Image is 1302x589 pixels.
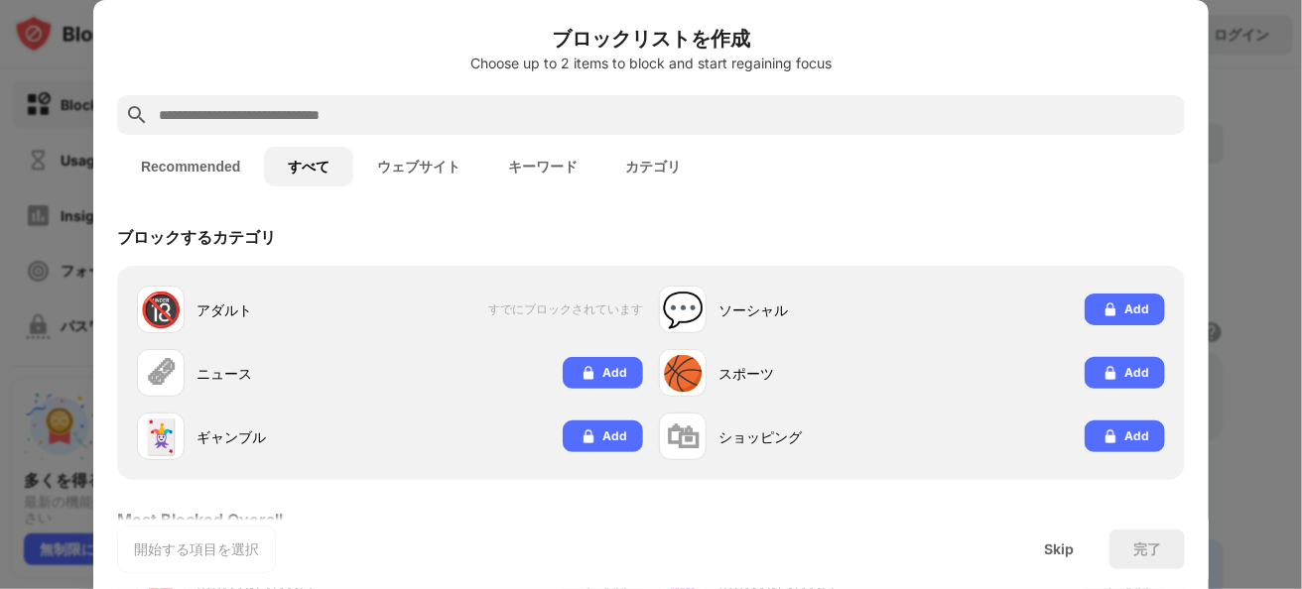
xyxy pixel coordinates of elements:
[117,24,1185,54] h6: ブロックリストを作成
[353,147,484,186] button: ウェブサイト
[1133,541,1161,557] div: 完了
[662,353,704,394] div: 🏀
[602,363,627,383] div: Add
[1124,299,1149,319] div: Add
[484,147,601,186] button: キーワード
[140,416,182,457] div: 🃏
[1044,541,1074,557] div: Skip
[718,426,912,447] div: ショッピング
[196,363,390,384] div: ニュース
[602,426,627,446] div: Add
[144,353,178,394] div: 🗞
[117,56,1185,71] div: Choose up to 2 items to block and start regaining focus
[601,147,705,186] button: カテゴリ
[117,147,264,186] button: Recommended
[488,301,643,318] span: すでにブロックされています
[196,299,390,320] div: アダルト
[134,539,259,559] div: 開始する項目を選択
[140,290,182,330] div: 🔞
[196,426,390,447] div: ギャンブル
[666,416,700,457] div: 🛍
[718,299,912,320] div: ソーシャル
[117,227,276,249] div: ブロックするカテゴリ
[662,290,704,330] div: 💬
[718,363,912,384] div: スポーツ
[1124,363,1149,383] div: Add
[1124,426,1149,446] div: Add
[264,147,353,186] button: すべて
[125,103,149,127] img: search.svg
